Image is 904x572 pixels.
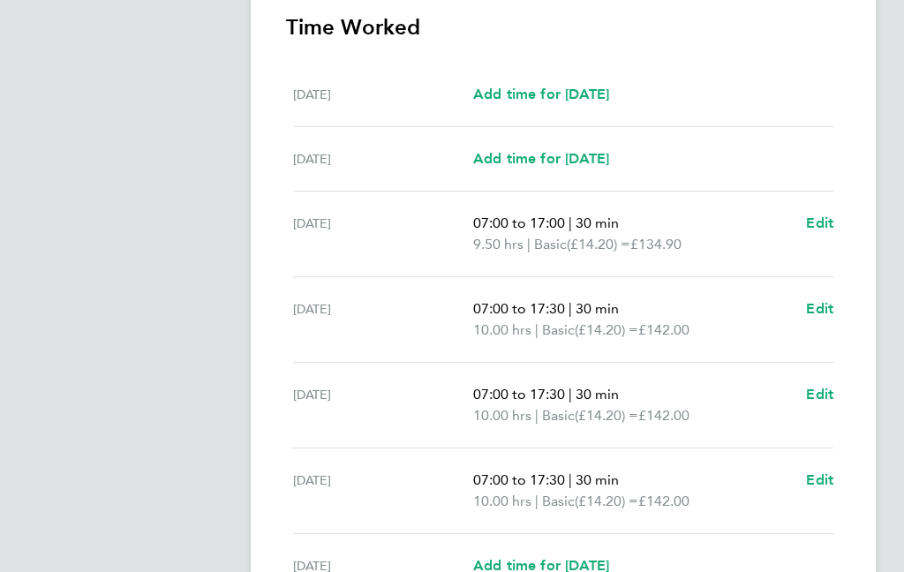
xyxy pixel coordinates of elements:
[576,471,619,488] span: 30 min
[286,13,840,41] h3: Time Worked
[293,84,473,105] div: [DATE]
[542,491,575,512] span: Basic
[473,84,609,105] a: Add time for [DATE]
[806,386,833,403] span: Edit
[473,321,531,338] span: 10.00 hrs
[806,470,833,491] a: Edit
[473,236,524,252] span: 9.50 hrs
[638,407,689,424] span: £142.00
[293,470,473,512] div: [DATE]
[293,213,473,255] div: [DATE]
[527,236,531,252] span: |
[534,234,567,255] span: Basic
[569,214,572,231] span: |
[576,386,619,403] span: 30 min
[630,236,682,252] span: £134.90
[806,213,833,234] a: Edit
[638,321,689,338] span: £142.00
[806,214,833,231] span: Edit
[293,384,473,426] div: [DATE]
[575,493,638,509] span: (£14.20) =
[473,300,565,317] span: 07:00 to 17:30
[569,471,572,488] span: |
[473,214,565,231] span: 07:00 to 17:00
[535,321,539,338] span: |
[473,86,609,102] span: Add time for [DATE]
[473,150,609,167] span: Add time for [DATE]
[569,386,572,403] span: |
[576,300,619,317] span: 30 min
[535,493,539,509] span: |
[576,214,619,231] span: 30 min
[473,148,609,169] a: Add time for [DATE]
[542,320,575,341] span: Basic
[473,471,565,488] span: 07:00 to 17:30
[542,405,575,426] span: Basic
[473,493,531,509] span: 10.00 hrs
[806,384,833,405] a: Edit
[535,407,539,424] span: |
[575,321,638,338] span: (£14.20) =
[473,386,565,403] span: 07:00 to 17:30
[638,493,689,509] span: £142.00
[473,407,531,424] span: 10.00 hrs
[567,236,630,252] span: (£14.20) =
[806,300,833,317] span: Edit
[575,407,638,424] span: (£14.20) =
[293,298,473,341] div: [DATE]
[806,298,833,320] a: Edit
[806,471,833,488] span: Edit
[293,148,473,169] div: [DATE]
[569,300,572,317] span: |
